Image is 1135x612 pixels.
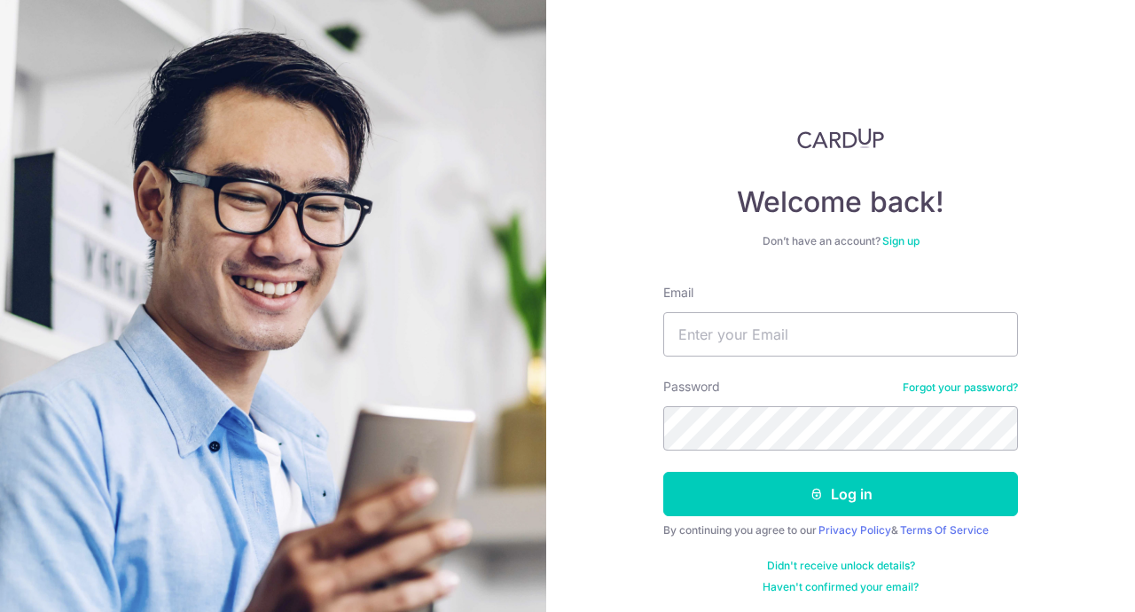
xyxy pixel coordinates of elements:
a: Forgot your password? [903,381,1018,395]
a: Sign up [882,234,920,247]
a: Privacy Policy [818,523,891,537]
a: Haven't confirmed your email? [763,580,919,594]
div: By continuing you agree to our & [663,523,1018,537]
button: Log in [663,472,1018,516]
h4: Welcome back! [663,184,1018,220]
a: Didn't receive unlock details? [767,559,915,573]
a: Terms Of Service [900,523,989,537]
input: Enter your Email [663,312,1018,357]
label: Email [663,284,693,302]
div: Don’t have an account? [663,234,1018,248]
label: Password [663,378,720,396]
img: CardUp Logo [797,128,884,149]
